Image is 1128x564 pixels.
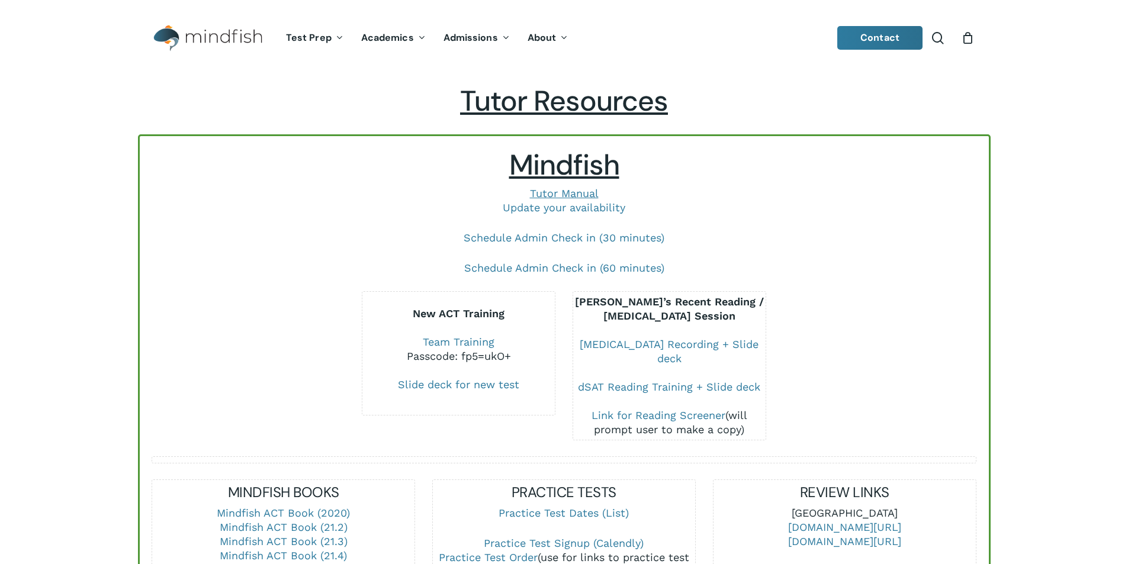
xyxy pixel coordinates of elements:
a: Mindfish ACT Book (21.4) [220,549,347,562]
a: Slide deck for new test [398,378,519,391]
a: Practice Test Order [439,551,538,563]
span: Tutor Resources [460,82,668,120]
b: [PERSON_NAME]’s Recent Reading / [MEDICAL_DATA] Session [575,295,764,322]
a: Tutor Manual [530,187,599,199]
a: Practice Test Signup (Calendly) [484,537,644,549]
div: Passcode: fp5=ukO+ [362,349,555,363]
b: New ACT Training [413,307,504,320]
a: [DOMAIN_NAME][URL] [788,521,901,533]
a: [DOMAIN_NAME][URL] [788,535,901,547]
a: Mindfish ACT Book (2020) [217,507,350,519]
span: Test Prep [286,31,332,44]
span: Academics [361,31,414,44]
nav: Main Menu [277,16,577,60]
span: Admissions [444,31,498,44]
a: Practice Test Dates (List) [499,507,629,519]
a: Update your availability [503,201,625,214]
a: About [519,33,577,43]
a: Academics [352,33,435,43]
header: Main Menu [138,16,991,60]
a: Mindfish ACT Book (21.2) [220,521,348,533]
a: Schedule Admin Check in (30 minutes) [464,231,664,244]
a: Link for Reading Screener [592,409,725,421]
a: dSAT Reading Training + Slide deck [578,381,760,393]
span: Mindfish [509,146,619,183]
a: Contact [837,26,923,50]
a: Team Training [423,336,494,348]
a: Mindfish ACT Book (21.3) [220,535,348,547]
a: [MEDICAL_DATA] Recording + Slide deck [580,338,759,365]
h5: PRACTICE TESTS [433,483,695,502]
a: Test Prep [277,33,352,43]
span: About [528,31,557,44]
h5: REVIEW LINKS [714,483,976,502]
span: Contact [860,31,899,44]
div: (will prompt user to make a copy) [573,408,766,437]
h5: MINDFISH BOOKS [152,483,414,502]
a: Admissions [435,33,519,43]
a: Schedule Admin Check in (60 minutes) [464,262,664,274]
